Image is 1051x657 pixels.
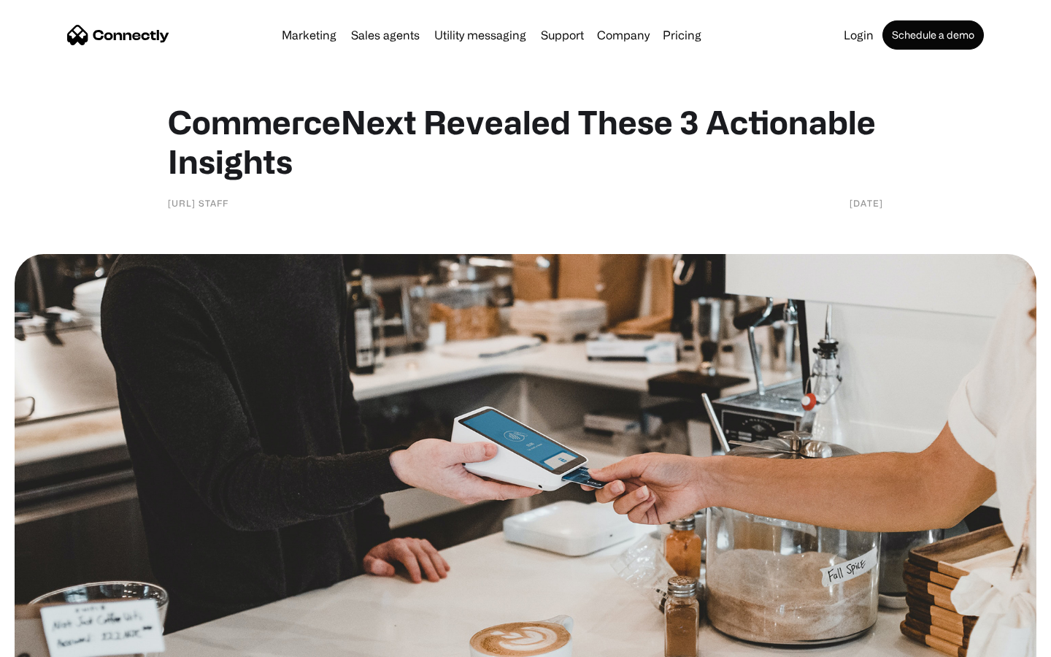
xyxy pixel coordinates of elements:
[535,29,590,41] a: Support
[657,29,707,41] a: Pricing
[276,29,342,41] a: Marketing
[428,29,532,41] a: Utility messaging
[838,29,879,41] a: Login
[597,25,650,45] div: Company
[15,631,88,652] aside: Language selected: English
[168,102,883,181] h1: CommerceNext Revealed These 3 Actionable Insights
[168,196,228,210] div: [URL] Staff
[29,631,88,652] ul: Language list
[882,20,984,50] a: Schedule a demo
[345,29,426,41] a: Sales agents
[850,196,883,210] div: [DATE]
